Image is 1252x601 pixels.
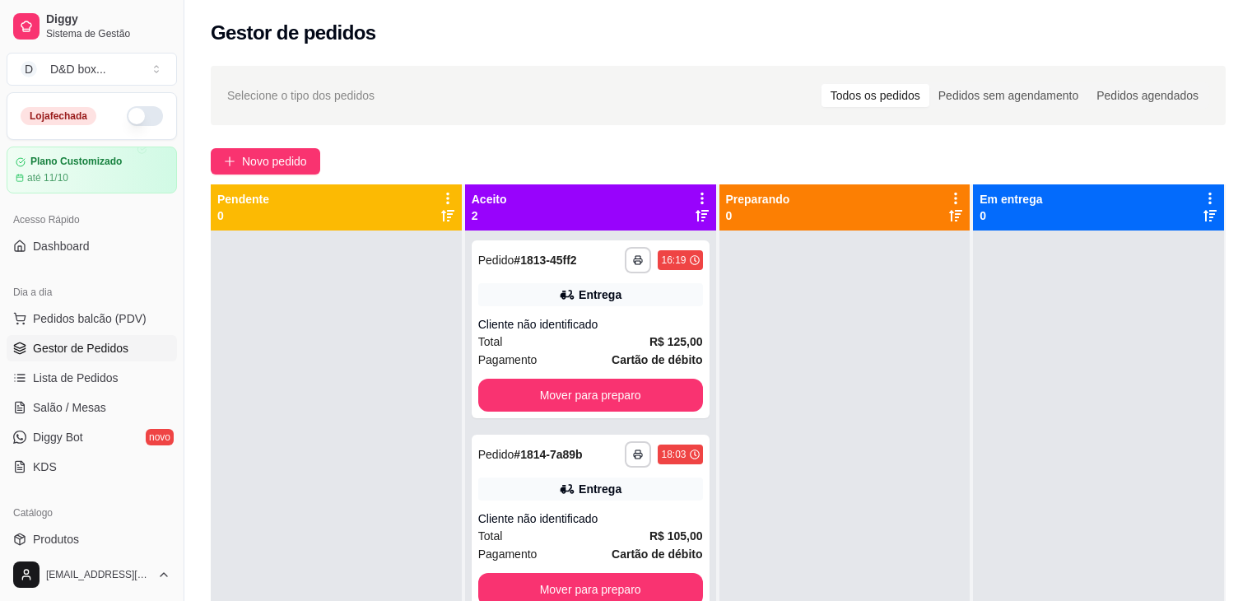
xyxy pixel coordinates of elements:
[30,156,122,168] article: Plano Customizado
[33,310,147,327] span: Pedidos balcão (PDV)
[7,335,177,361] a: Gestor de Pedidos
[478,254,514,267] span: Pedido
[649,529,703,543] strong: R$ 105,00
[7,555,177,594] button: [EMAIL_ADDRESS][DOMAIN_NAME]
[726,191,790,207] p: Preparando
[980,207,1042,224] p: 0
[33,429,83,445] span: Diggy Bot
[21,61,37,77] span: D
[661,254,686,267] div: 16:19
[7,365,177,391] a: Lista de Pedidos
[1087,84,1208,107] div: Pedidos agendados
[7,454,177,480] a: KDS
[649,335,703,348] strong: R$ 125,00
[478,527,503,545] span: Total
[472,207,507,224] p: 2
[7,394,177,421] a: Salão / Mesas
[46,12,170,27] span: Diggy
[217,191,269,207] p: Pendente
[612,547,702,561] strong: Cartão de débito
[478,545,538,563] span: Pagamento
[33,399,106,416] span: Salão / Mesas
[224,156,235,167] span: plus
[7,500,177,526] div: Catálogo
[579,287,621,303] div: Entrega
[211,148,320,175] button: Novo pedido
[127,106,163,126] button: Alterar Status
[478,316,703,333] div: Cliente não identificado
[50,61,106,77] div: D&D box ...
[514,254,576,267] strong: # 1813-45ff2
[661,448,686,461] div: 18:03
[478,333,503,351] span: Total
[7,305,177,332] button: Pedidos balcão (PDV)
[478,379,703,412] button: Mover para preparo
[46,27,170,40] span: Sistema de Gestão
[27,171,68,184] article: até 11/10
[46,568,151,581] span: [EMAIL_ADDRESS][DOMAIN_NAME]
[7,7,177,46] a: DiggySistema de Gestão
[33,459,57,475] span: KDS
[612,353,702,366] strong: Cartão de débito
[7,279,177,305] div: Dia a dia
[33,531,79,547] span: Produtos
[7,424,177,450] a: Diggy Botnovo
[478,351,538,369] span: Pagamento
[227,86,375,105] span: Selecione o tipo dos pedidos
[211,20,376,46] h2: Gestor de pedidos
[7,526,177,552] a: Produtos
[478,510,703,527] div: Cliente não identificado
[33,238,90,254] span: Dashboard
[242,152,307,170] span: Novo pedido
[7,147,177,193] a: Plano Customizadoaté 11/10
[472,191,507,207] p: Aceito
[579,481,621,497] div: Entrega
[821,84,929,107] div: Todos os pedidos
[478,448,514,461] span: Pedido
[7,233,177,259] a: Dashboard
[726,207,790,224] p: 0
[217,207,269,224] p: 0
[7,53,177,86] button: Select a team
[33,340,128,356] span: Gestor de Pedidos
[980,191,1042,207] p: Em entrega
[929,84,1087,107] div: Pedidos sem agendamento
[514,448,582,461] strong: # 1814-7a89b
[21,107,96,125] div: Loja fechada
[33,370,119,386] span: Lista de Pedidos
[7,207,177,233] div: Acesso Rápido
